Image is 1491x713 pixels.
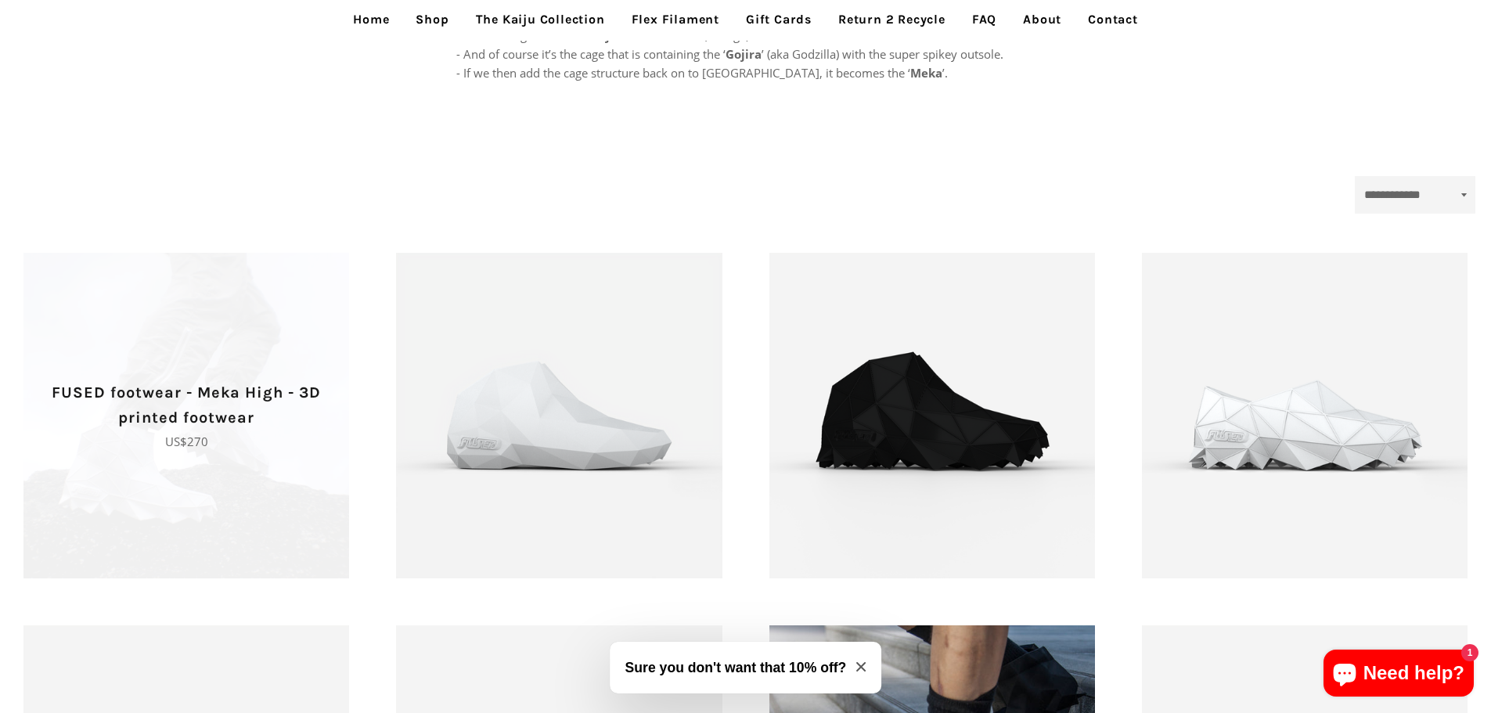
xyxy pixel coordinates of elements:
inbox-online-store-chat: Shopify online store chat [1319,650,1478,700]
a: [3D printed Shoes] - lightweight custom 3dprinted shoes sneakers sandals fused footwear FUSED foo... [23,253,349,578]
p: FUSED footwear - Meka High - 3D printed footwear [51,380,322,430]
a: [3D printed Shoes] - lightweight custom 3dprinted shoes sneakers sandals fused footwear [396,253,722,578]
strong: Gojira [726,46,762,62]
strong: Meka [910,65,942,81]
p: US$270 [51,432,322,451]
a: [3D printed Shoes] - lightweight custom 3dprinted shoes sneakers sandals fused footwear [1142,253,1468,578]
a: [3D printed Shoes] - lightweight custom 3dprinted shoes sneakers sandals fused footwear [769,253,1095,578]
